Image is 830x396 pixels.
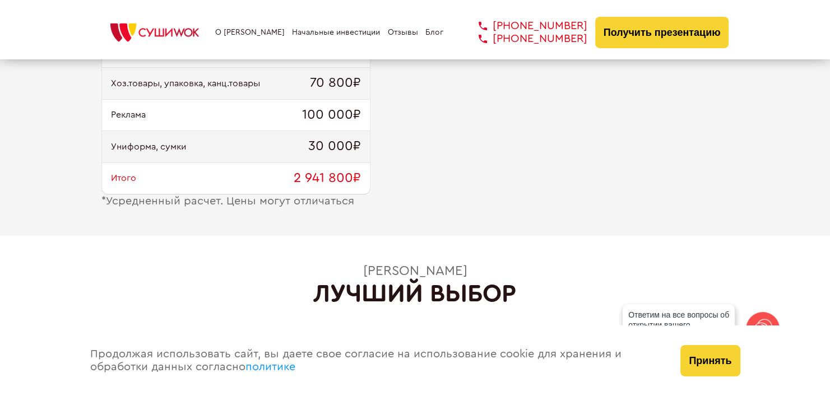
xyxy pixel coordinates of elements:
[310,76,361,91] span: 70 800₽
[308,139,361,155] span: 30 000₽
[302,108,361,123] span: 100 000₽
[294,171,361,187] span: 2 941 800₽
[101,20,208,45] img: СУШИWOK
[245,361,295,372] a: политике
[111,142,187,152] span: Униформа, сумки
[388,28,418,37] a: Отзывы
[111,110,146,120] span: Реклама
[680,345,740,376] button: Принять
[101,195,370,208] div: Усредненный расчет. Цены могут отличаться
[292,28,380,37] a: Начальные инвестиции
[215,28,285,37] a: О [PERSON_NAME]
[462,20,587,32] a: [PHONE_NUMBER]
[623,304,735,346] div: Ответим на все вопросы об открытии вашего [PERSON_NAME]!
[111,173,136,183] span: Итого
[79,325,670,396] div: Продолжая использовать сайт, вы даете свое согласие на использование cookie для хранения и обрабо...
[595,17,729,48] button: Получить презентацию
[425,28,443,37] a: Блог
[462,32,587,45] a: [PHONE_NUMBER]
[111,78,260,88] span: Хоз.товары, упаковка, канц.товары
